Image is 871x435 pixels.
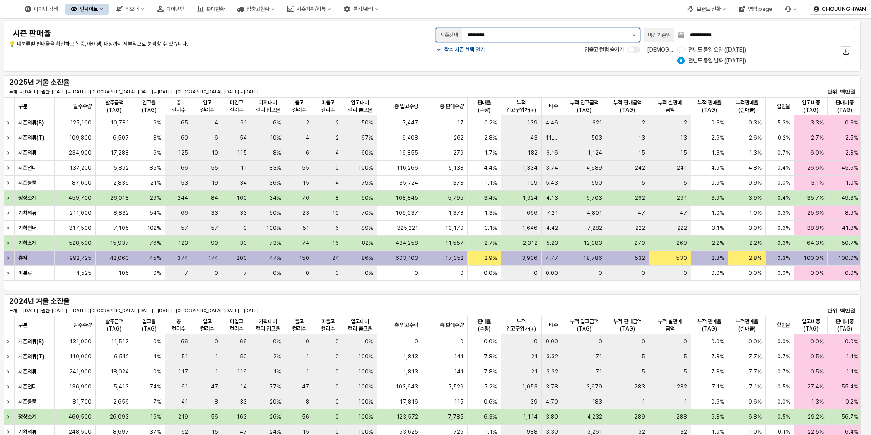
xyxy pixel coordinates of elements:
span: 16,855 [399,149,418,156]
div: Expand row [4,364,15,379]
span: 4,801 [587,209,602,217]
span: 6 [306,149,309,156]
span: 2.8% [484,134,497,141]
span: 6,703 [586,194,602,202]
span: 판매비중(TAG) [831,99,858,114]
div: 아이템 검색 [19,4,63,15]
span: 11.69 [545,134,558,141]
span: 입고 컬러수 [196,318,219,332]
span: 1,624 [523,194,538,202]
span: 기획대비 컬러 입고율 [255,318,281,332]
span: 2.6% [749,134,762,141]
span: 6 [215,134,218,141]
p: 💡 대분류별 판매율을 확인하고 복종, 아이템, 매장까지 세부적으로 분석할 수 있습니다. [9,41,362,48]
div: 인사이트 [80,6,98,12]
span: 61 [240,119,247,126]
span: 241 [677,164,687,171]
span: 1.0% [845,179,858,186]
span: 60 [181,134,188,141]
span: 222 [677,224,687,232]
div: Expand row [4,379,15,394]
span: 전년도 동일 날짜 ([DATE]) [688,57,746,64]
span: 0.7% [777,149,790,156]
span: 4 [215,119,218,126]
span: 378 [453,179,464,186]
span: 2 [336,119,339,126]
span: 1.0% [749,209,762,217]
span: 1.0% [712,209,724,217]
span: 누적판매율(실매출) [732,99,762,114]
span: 7.21 [547,209,558,217]
span: 13 [680,134,687,141]
span: 79% [361,179,373,186]
strong: 정상소계 [18,195,36,201]
span: 26,018 [110,194,129,202]
span: 100% [358,164,373,171]
span: 판매율(수량) [471,318,497,332]
span: 1,124 [588,149,602,156]
span: 125,100 [70,119,92,126]
span: 47 [680,209,687,217]
button: 제안 사항 표시 [629,28,640,42]
span: 5.3% [777,119,790,126]
span: 85% [149,164,161,171]
span: 총 판매수량 [440,103,464,110]
span: 666 [527,209,538,217]
span: 3.74 [546,164,558,171]
span: 4.9% [711,164,724,171]
span: 입고대비 컬러 출고율 [347,99,373,114]
span: 10 [211,149,218,156]
span: 구분 [18,103,27,110]
span: 109,037 [395,209,418,217]
span: 미입고 컬러수 [226,318,247,332]
span: 67% [361,134,373,141]
span: 할인율 [777,321,790,329]
span: 116,266 [396,164,418,171]
h4: 시즌 판매율 [13,29,358,38]
span: 1,646 [522,224,538,232]
span: 누적 실판매 금액 [653,99,687,114]
span: 6.16 [546,149,558,156]
span: 6% [153,119,161,126]
span: 2,839 [113,179,129,186]
span: 2 [642,119,645,126]
button: 아이템맵 [152,4,190,15]
span: 3.3% [810,119,824,126]
span: 87,600 [72,179,92,186]
span: 배수 [549,321,558,329]
div: Expand row [4,409,15,424]
span: 입고비중(TAG) [798,99,824,114]
span: 4.46 [546,119,558,126]
button: CHOJUNGHWAN [810,4,870,15]
span: 109,800 [69,134,92,141]
span: 3.1% [484,224,497,232]
span: 4.4% [484,164,497,171]
button: 짝수 시즌 선택 열기 [436,46,485,53]
span: 57 [211,224,218,232]
span: 0.2% [778,134,790,141]
span: 4.13 [546,194,558,202]
span: 0.3% [748,119,762,126]
span: 총 컬러수 [169,318,188,332]
span: 미출고 컬러수 [317,318,339,332]
strong: 시즌용품 [18,180,36,186]
span: 0.0% [777,179,790,186]
span: 0.9% [711,179,724,186]
span: 0 [335,164,339,171]
div: 아이템맵 [166,6,184,12]
span: 168,845 [395,194,418,202]
span: 5,138 [448,164,464,171]
span: 총 입고수량 [394,103,418,110]
span: 2.5% [845,134,858,141]
div: Expand row [4,130,15,145]
div: 브랜드 전환 [697,6,721,12]
div: 영업 page [748,6,772,12]
span: 49.3% [841,194,858,202]
p: CHOJUNGHWAN [822,5,866,13]
span: 90% [361,194,373,202]
span: 7,447 [402,119,418,126]
span: 누적 입고구입가(+) [505,99,538,114]
span: 2.7% [811,134,824,141]
span: 1.1% [485,179,497,186]
span: 26.6% [807,164,824,171]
